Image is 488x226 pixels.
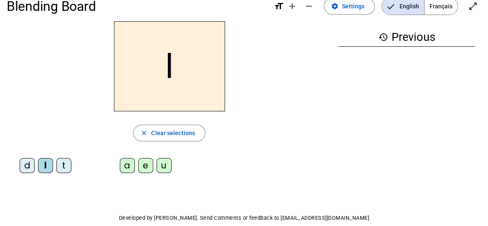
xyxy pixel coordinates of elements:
span: Settings [342,1,364,11]
div: t [56,158,71,173]
div: d [20,158,35,173]
mat-icon: format_size [274,1,284,11]
mat-icon: close [140,129,148,137]
div: a [120,158,135,173]
h3: Previous [339,28,475,47]
mat-icon: settings [331,3,339,10]
div: e [138,158,153,173]
h2: l [114,21,225,111]
mat-icon: history [378,32,388,42]
span: Clear selections [151,128,195,138]
button: Clear selections [133,125,205,141]
div: l [38,158,53,173]
mat-icon: add [287,1,297,11]
mat-icon: remove [304,1,314,11]
p: Developed by [PERSON_NAME]. Send comments or feedback to [EMAIL_ADDRESS][DOMAIN_NAME] [7,213,481,223]
mat-icon: open_in_full [468,1,478,11]
div: u [157,158,172,173]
